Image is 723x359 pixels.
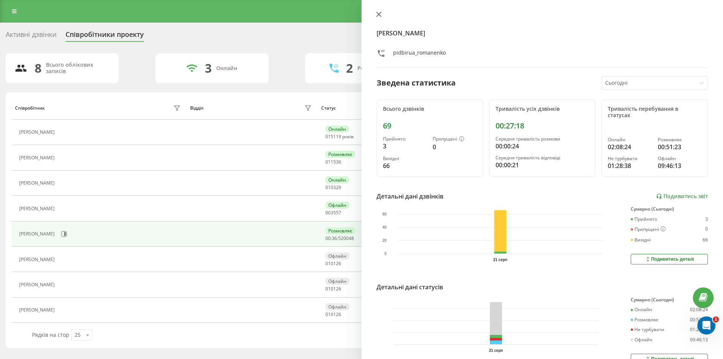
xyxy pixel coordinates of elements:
font: 01:28:38 [608,162,631,170]
font: Офлайн [635,336,653,343]
font: Активні дзвінки [6,30,56,39]
font: 19 років [336,133,354,140]
font: 26 [336,311,341,318]
font: 3 [205,60,212,76]
font: Сумарно (Сьогодні) [631,206,674,212]
font: Зведена статистика [377,78,456,88]
font: 26 [336,260,341,267]
font: 0 [705,226,708,232]
font: Подивитись звіт [664,192,708,200]
font: [PERSON_NAME] [377,29,425,37]
font: 02:08:24 [608,143,631,151]
font: 66 [703,237,708,243]
font: Статус [321,105,336,111]
font: 57 [336,209,341,216]
text: 40 [382,225,387,229]
font: 01 [331,311,336,318]
font: 00:27:18 [496,121,524,131]
font: 69 [383,121,391,131]
font: 3 [705,216,708,222]
font: Онлайн [635,306,652,313]
font: 09:46:13 [690,336,708,343]
font: Не турбувати [608,155,638,162]
font: Середня тривалість розмови [496,136,560,142]
font: 48 [349,235,354,241]
font: 15 [331,159,336,165]
button: Подивитись деталі [631,254,708,264]
font: [PERSON_NAME] [19,180,55,186]
font: Пропущені [635,226,659,232]
font: [PERSON_NAME] [19,205,55,212]
font: [PERSON_NAME] [19,154,55,161]
font: Сумарно (Сьогодні) [631,296,674,303]
text: 0 [384,252,387,256]
font: 01 [331,286,336,292]
font: Тривалість перебування в статусах [608,105,678,119]
font: Відділ [190,105,203,111]
font: Пропущені [433,136,457,142]
font: Детальні дані дзвінків [377,192,444,200]
font: Онлайн [328,177,346,183]
font: 01 [325,311,331,318]
font: Всього дзвінків [383,105,424,112]
text: 20 [382,238,387,243]
font: Онлайн [328,126,346,132]
font: 51 [331,133,336,140]
font: Онлайн [216,64,237,72]
font: 8 [35,60,41,76]
font: [PERSON_NAME] [19,129,55,135]
font: 3 [383,142,386,150]
font: 02:08:24 [690,306,708,313]
font: 00:51:23 [658,143,681,151]
font: 00:00:24 [496,142,519,150]
font: 00:00:21 [496,161,519,169]
font: 00 [343,235,349,241]
font: 01 [331,260,336,267]
font: Розмовляє [328,228,352,234]
font: Прийнято [383,136,406,142]
font: Детальні дані статусів [377,283,443,291]
font: 25 [75,331,81,338]
text: 21 серп [489,348,503,353]
font: 03 [331,184,336,191]
font: Офлайн [328,253,346,259]
font: pidbirua_romanenko [393,49,446,56]
font: 01 [325,286,331,292]
font: Офлайн [328,304,346,310]
font: 35 [331,209,336,216]
font: 00:36:52 [325,235,343,241]
font: 36 [336,159,341,165]
font: [PERSON_NAME] [19,281,55,288]
font: Вихідні [635,237,651,243]
font: Середня тривалість відповіді [496,154,560,161]
a: Подивитись звіт [656,193,708,200]
font: 2 [346,60,353,76]
font: [PERSON_NAME] [19,231,55,237]
font: Співробітник [15,105,45,111]
font: [PERSON_NAME] [19,307,55,313]
font: Онлайн [608,136,625,143]
font: Розмовляє [328,151,352,157]
font: Тривалість усіх дзвінків [496,105,560,112]
font: Прийнято [635,216,657,222]
font: 00 [325,209,331,216]
text: 21 серп [493,258,507,262]
font: 01:28:38 [690,326,708,333]
font: Вихідні [383,155,399,162]
font: Офлайн [328,202,346,208]
font: 00:51:23 [690,316,708,323]
font: 01 [325,260,331,267]
font: [PERSON_NAME] [19,256,55,263]
font: Подивитись деталі [651,257,694,262]
font: Розмовляє [635,316,658,323]
font: Співробітники проекту [66,30,144,39]
font: 01 [325,159,331,165]
font: Розмовляють [357,64,394,72]
font: 01 [325,184,331,191]
font: 66 [383,162,390,170]
font: Офлайн [658,155,676,162]
text: 60 [382,212,387,216]
font: 01 [325,133,331,140]
iframe: Живий чат у інтеркомі [697,316,715,335]
font: 09:46:13 [658,162,681,170]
